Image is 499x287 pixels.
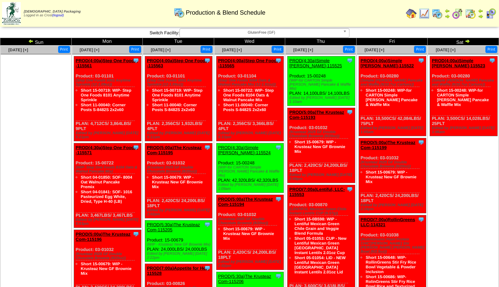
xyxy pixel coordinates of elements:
[145,220,212,262] div: Product: 15-00679 PLAN: 24,000LBS / 24,000LBS
[272,46,283,53] button: Print
[445,14,450,19] img: arrowright.gif
[432,8,443,19] img: calendarprod.gif
[71,38,143,46] td: Mon
[489,57,496,64] img: Tooltip
[222,48,242,52] a: [DATE] [+]
[288,56,355,106] div: Product: 15-00248 PLAN: 14,100LBS / 14,100LBS
[289,110,344,120] a: PROD(5:00a)The Krusteaz Com-115193
[76,145,138,155] a: PROD(4:30a)Step One Foods, -115571
[289,96,355,104] div: Edited by [PERSON_NAME] [DATE] 1:10am
[289,187,345,197] a: PROD(7:00a)Lentiful, LLC-115553
[2,2,21,25] img: zoroco-logo-small.webp
[216,195,283,270] div: Product: 03-01032 PLAN: 2,420CS / 24,200LBS / 18PLT
[289,58,342,68] a: PROD(4:30a)Simple [PERSON_NAME]-115525
[147,145,202,155] a: PROD(5:00a)The Krusteaz Com-115195
[218,131,283,139] div: Edited by [PERSON_NAME] [DATE] 5:13pm
[293,48,313,52] a: [DATE] [+]
[133,57,139,64] img: Tooltip
[361,237,426,254] div: (RollinGreens Plant Protein CHIC'[PERSON_NAME] Stir [PERSON_NAME] [PERSON_NAME] Bowl (6/2.5oz))
[346,57,353,64] img: Tooltip
[28,38,34,44] img: arrowleft.gif
[366,170,416,184] a: Short 15-00679: WIP - Krusteaz New GF Brownie Mix
[285,38,357,46] td: Thu
[361,217,415,227] a: PROD(7:00a)RollinGreens LLC-114321
[81,103,126,112] a: Short 11-00040: Corner Posts S-8482S 2x2x60
[147,222,200,232] a: PROD(5:30a)The Krusteaz Com-115205
[143,38,214,46] td: Tue
[74,143,141,228] div: Product: 15-00722 PLAN: 3,467LBS / 3,467LBS
[343,46,355,53] button: Print
[452,8,463,19] img: calendarblend.gif
[218,145,271,155] a: PROD(4:30a)Simple [PERSON_NAME]-115524
[218,58,280,68] a: PROD(4:00a)Step One Foods, -115565
[465,8,476,19] img: calendarinout.gif
[151,48,171,52] a: [DATE] [+]
[361,78,426,87] div: (Simple [PERSON_NAME] Pancake and Waffle (6/10.7oz Cartons))
[147,165,212,174] div: (Krusteaz 2025 GF Double Chocolate Brownie (8/20oz))
[76,218,141,226] div: Edited by [PERSON_NAME] [DATE] 5:43pm
[437,88,489,107] a: Short 15-00248: WIP-for CARTON Simple [PERSON_NAME] Pancake & Waffle Mix
[366,88,418,107] a: Short 15-00248: WIP-for CARTON Simple [PERSON_NAME] Pancake & Waffle Mix
[432,58,485,68] a: PROD(4:00a)Simple [PERSON_NAME]-115523
[294,217,339,236] a: Short 15-0B598: WIP - Lentiful Mexican Green Chile Grain and Veggie Blend Formula
[216,56,283,141] div: Product: 03-01104 PLAN: 2,356CS / 3,366LBS / 4PLT
[24,10,81,14] span: [DEMOGRAPHIC_DATA] Packaging
[288,108,355,183] div: Product: 03-01032 PLAN: 2,420CS / 24,200LBS / 18PLT
[478,8,483,14] img: arrowleft.gif
[294,140,345,154] a: Short 15-00679: WIP - Krusteaz New GF Brownie Mix
[214,38,285,46] td: Wed
[174,7,185,18] img: calendarprod.gif
[275,57,282,64] img: Tooltip
[485,46,497,53] button: Print
[76,252,141,260] div: (Krusteaz 2025 GF Double Chocolate Brownie (8/20oz))
[218,78,283,87] div: (Step One Foods 5004 Oats & Walnut Pancake Mix (12-1.91oz))
[359,138,426,213] div: Product: 03-01032 PLAN: 2,420CS / 24,200LBS / 18PLT
[81,190,132,204] a: Short 04-01841: SOF- 1016 Pasteurized Egg White, Dried, Type H-40 (LB)
[361,203,426,211] div: Edited by [PERSON_NAME] [DATE] 2:24pm
[145,143,212,218] div: Product: 03-01032 PLAN: 2,420CS / 24,200LBS / 18PLT
[76,78,141,87] div: (Step One Foods 5001 Anytime Sprinkle (12-1.09oz))
[147,58,209,68] a: PROD(4:00a)Step One Foods, -115563
[436,48,455,52] a: [DATE] [+]
[223,88,274,102] a: Short 15-00722: WIP- Step One Foods 8104 Oats & Walnut Pancake Mix
[223,103,268,112] a: Short 11-00040: Corner Posts S-8482S 2x2x60
[81,88,132,102] a: Short 15-00719: WIP- Step One Foods 8101 Anytime Sprinkle
[183,29,340,37] span: GlutenFree (GF)
[275,273,282,280] img: Tooltip
[147,243,212,247] div: (WIP - Krusteaz New GF Brownie Mix)
[223,227,274,241] a: Short 15-00679: WIP - Krusteaz New GF Brownie Mix
[289,173,355,181] div: Edited by [PERSON_NAME] [DATE] 2:09pm
[364,48,384,52] span: [DATE] [+]
[218,260,283,268] div: Edited by [PERSON_NAME] [DATE] 2:02pm
[289,130,355,138] div: (Krusteaz 2025 GF Double Chocolate Brownie (8/20oz))
[145,56,212,141] div: Product: 03-01101 PLAN: 2,356CS / 1,932LBS / 4PLT
[204,144,211,151] img: Tooltip
[294,236,346,255] a: Short 05-01053: CUP - New Lentiful Mexican Green [GEOGRAPHIC_DATA] Instant Lentils 2.01oz Cup
[275,144,282,151] img: Tooltip
[76,58,138,68] a: PROD(4:00a)Step One Foods, -115561
[152,88,203,102] a: Short 15-00719: WIP- Step One Foods 8101 Anytime Sprinkle
[204,221,211,228] img: Tooltip
[289,78,355,91] div: (WIP-for CARTON Simple [PERSON_NAME] Pancake & Waffle Mix)
[361,126,426,134] div: Edited by [PERSON_NAME] [DATE] 1:05am
[216,143,283,193] div: Product: 15-00248 PLAN: 42,320LBS / 42,320LBS
[478,14,483,19] img: arrowright.gif
[406,8,417,19] img: home.gif
[147,78,212,87] div: (Step One Foods 5001 Anytime Sprinkle (12-1.09oz))
[465,38,470,44] img: arrowright.gif
[24,10,81,17] span: Logged in as Crost
[356,38,428,46] td: Fri
[366,255,416,274] a: Short 15-00648: WIP-RollinGreens Stir Fry Rice Bowl Vegetable & Powder Inclusion
[76,165,141,174] div: (WIP- Step One Foods 8104 Oats & Walnut Pancake Mix)
[152,103,197,112] a: Short 11-00040: Corner Posts S-8482S 2x2x60
[147,131,212,139] div: Edited by [PERSON_NAME] [DATE] 5:11pm
[152,175,203,189] a: Short 15-00679: WIP - Krusteaz New GF Brownie Mix
[76,232,131,242] a: PROD(5:00a)The Krusteaz Com-115196
[58,46,70,53] button: Print
[359,56,426,136] div: Product: 03-00280 PLAN: 10,500CS / 42,084LBS / 75PLT
[432,78,497,87] div: (Simple [PERSON_NAME] Pancake and Waffle (6/10.7oz Cartons))
[430,56,497,136] div: Product: 03-00280 PLAN: 3,500CS / 14,028LBS / 25PLT
[201,46,212,53] button: Print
